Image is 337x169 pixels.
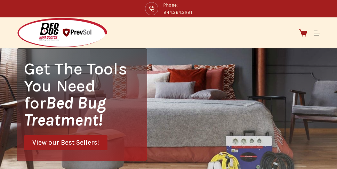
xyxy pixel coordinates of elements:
button: Menu [314,30,320,36]
h1: Get The Tools You Need for [24,60,146,128]
img: Prevsol/Bed Bug Heat Doctor [17,17,108,48]
span: View our Best Sellers! [32,139,99,146]
i: Bed Bug Treatment! [24,93,106,130]
a: 844.364.3281 [163,10,192,15]
a: View our Best Sellers! [24,135,107,150]
span: Phone: [163,1,192,9]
